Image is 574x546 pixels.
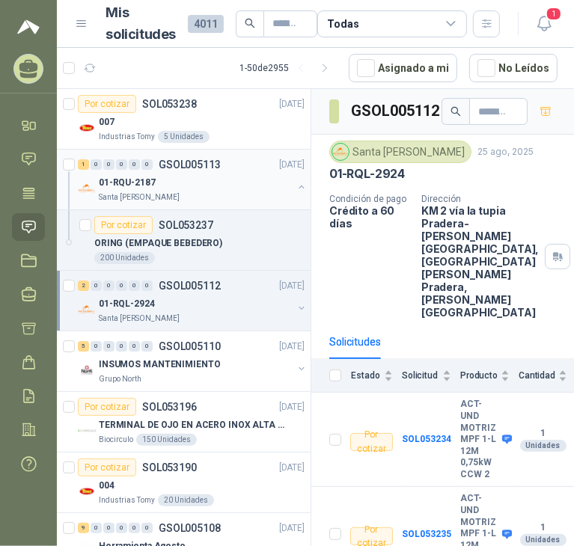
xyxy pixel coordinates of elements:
a: 2 0 0 0 0 0 GSOL005112[DATE] Company Logo01-RQL-2924Santa [PERSON_NAME] [78,277,308,325]
p: [DATE] [279,279,305,293]
div: Unidades [520,534,567,546]
div: 200 Unidades [94,252,155,264]
div: 0 [103,159,115,170]
p: KM 2 vía la tupia Pradera-[PERSON_NAME][GEOGRAPHIC_DATA], [GEOGRAPHIC_DATA][PERSON_NAME] Pradera ... [421,204,539,319]
p: GSOL005110 [159,341,221,352]
button: No Leídos [469,54,558,82]
div: 0 [116,280,127,291]
a: SOL053235 [402,529,451,539]
div: Por cotizar [78,398,136,416]
div: 0 [141,341,153,352]
p: Dirección [421,194,539,204]
p: GSOL005108 [159,523,221,533]
div: Por cotizar [78,95,136,113]
span: 1 [546,7,562,21]
div: Por cotizar [94,216,153,234]
div: 0 [129,341,140,352]
p: GSOL005112 [159,280,221,291]
img: Company Logo [78,482,96,500]
div: 2 [78,280,89,291]
span: search [451,106,461,117]
p: Santa [PERSON_NAME] [99,313,180,325]
p: Biocirculo [99,434,133,446]
div: 0 [103,280,115,291]
th: Producto [460,359,519,393]
div: Por cotizar [350,433,393,451]
div: 0 [129,159,140,170]
p: Santa [PERSON_NAME] [99,191,180,203]
img: Company Logo [78,180,96,197]
div: 0 [91,280,102,291]
a: Por cotizarSOL053196[DATE] Company LogoTERMINAL DE OJO EN ACERO INOX ALTA EMPERATURABiocirculo150... [57,392,311,453]
p: [DATE] [279,461,305,475]
h3: GSOL005112 [351,99,442,123]
h1: Mis solicitudes [106,2,177,46]
p: Condición de pago [329,194,409,204]
p: 004 [99,479,115,493]
span: Cantidad [519,370,555,381]
p: INSUMOS MANTENIMIENTO [99,358,220,372]
div: 5 Unidades [158,131,210,143]
p: GSOL005113 [159,159,221,170]
span: Solicitud [402,370,439,381]
div: 20 Unidades [158,494,214,506]
div: 0 [116,523,127,533]
th: Estado [350,359,402,393]
p: 25 ago, 2025 [477,145,534,159]
span: search [245,18,255,28]
button: Asignado a mi [349,54,457,82]
div: 1 [78,159,89,170]
img: Company Logo [78,422,96,440]
p: SOL053238 [142,99,197,109]
img: Company Logo [78,301,96,319]
div: 0 [116,341,127,352]
div: 0 [103,523,115,533]
img: Logo peakr [17,18,40,36]
p: SOL053237 [159,220,213,230]
a: Por cotizarSOL053237ORING (EMPAQUE BEBEDERO)200 Unidades [57,210,311,271]
div: 1 - 50 de 2955 [239,56,337,80]
p: 007 [99,115,115,129]
p: [DATE] [279,400,305,414]
p: Grupo North [99,373,141,385]
img: Company Logo [78,119,96,137]
th: Solicitud [402,359,460,393]
div: 9 [78,523,89,533]
button: 1 [531,10,558,37]
p: 01-RQU-2187 [99,176,156,190]
div: 150 Unidades [136,434,197,446]
b: ACT-UND MOTRIZ MPF 1-L 12M 0,75kW CCW 2 [460,399,498,480]
span: Producto [460,370,498,381]
p: [DATE] [279,521,305,536]
div: 0 [129,523,140,533]
a: Por cotizarSOL053190[DATE] Company Logo004Industrias Tomy20 Unidades [57,453,311,513]
p: 01-RQL-2924 [329,166,405,182]
div: Unidades [520,440,567,452]
div: 0 [103,341,115,352]
p: SOL053190 [142,462,197,473]
p: [DATE] [279,340,305,354]
div: Solicitudes [329,334,381,350]
a: 5 0 0 0 0 0 GSOL005110[DATE] Company LogoINSUMOS MANTENIMIENTOGrupo North [78,337,308,385]
div: 0 [116,159,127,170]
div: 0 [91,159,102,170]
p: 01-RQL-2924 [99,297,155,311]
p: [DATE] [279,158,305,172]
b: 1 [519,428,567,440]
div: 5 [78,341,89,352]
a: SOL053234 [402,434,451,444]
div: 0 [141,159,153,170]
div: Santa [PERSON_NAME] [329,141,471,163]
p: Crédito a 60 días [329,204,409,230]
img: Company Logo [332,144,349,160]
div: 0 [129,280,140,291]
p: [DATE] [279,97,305,111]
p: ORING (EMPAQUE BEBEDERO) [94,236,222,251]
div: 0 [91,523,102,533]
a: 1 0 0 0 0 0 GSOL005113[DATE] Company Logo01-RQU-2187Santa [PERSON_NAME] [78,156,308,203]
b: 1 [519,522,567,534]
a: Por cotizarSOL053238[DATE] Company Logo007Industrias Tomy5 Unidades [57,89,311,150]
p: Industrias Tomy [99,131,155,143]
